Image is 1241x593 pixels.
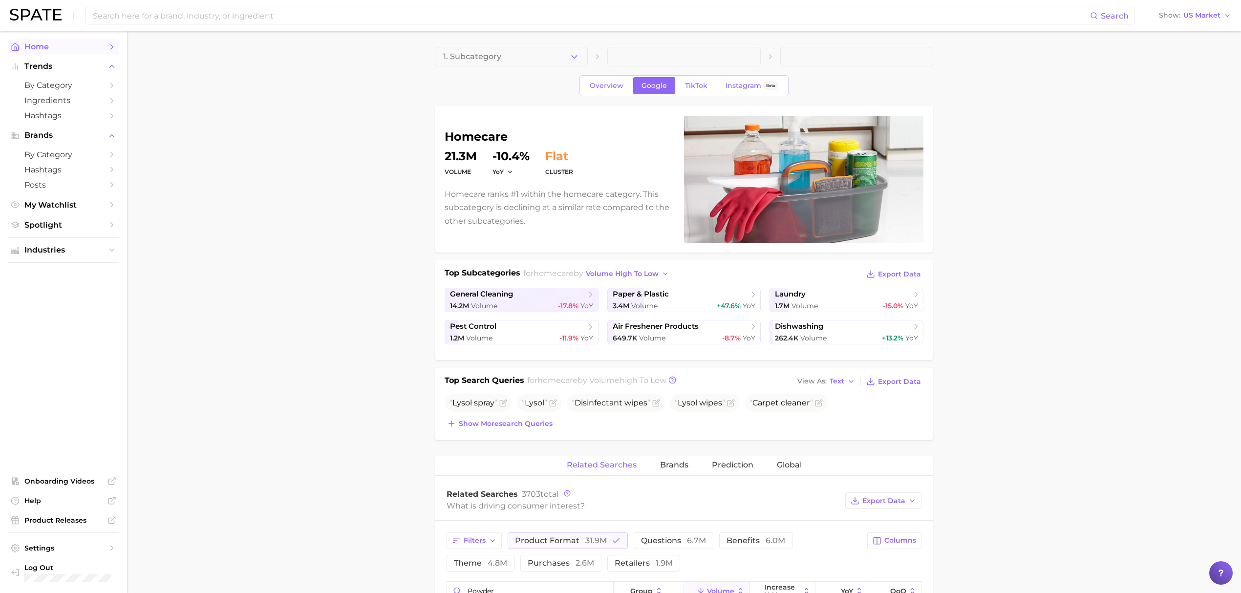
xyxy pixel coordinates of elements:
[613,322,699,331] span: air freshener products
[620,376,666,385] span: high to low
[867,532,921,549] button: Columns
[523,269,672,278] span: for by
[675,398,725,407] span: Lysol wipes
[580,301,593,310] span: YoY
[450,290,513,299] span: general cleaning
[792,301,818,310] span: Volume
[24,246,103,254] span: Industries
[8,474,119,488] a: Onboarding Videos
[1101,11,1129,21] span: Search
[580,334,593,342] span: YoY
[445,188,672,228] p: Homecare ranks #1 within the homecare category. This subcategory is declining at a similar rate c...
[24,111,103,120] span: Hashtags
[613,301,629,310] span: 3.4m
[24,62,103,71] span: Trends
[641,536,706,545] span: questions
[528,558,594,568] span: purchases
[775,334,798,342] span: 262.4k
[777,461,802,469] span: Global
[559,334,578,342] span: -11.9%
[515,536,607,545] span: product format
[1156,9,1234,22] button: ShowUS Market
[24,42,103,51] span: Home
[545,166,573,178] dt: cluster
[717,301,741,310] span: +47.6%
[24,150,103,159] span: by Category
[864,375,923,388] button: Export Data
[770,288,923,312] a: laundry1.7m Volume-15.0% YoY
[471,301,497,310] span: Volume
[8,560,119,585] a: Log out. Currently logged in with e-mail hannah.kohl@croda.com.
[24,220,103,230] span: Spotlight
[585,536,607,545] span: 31.9m
[534,269,574,278] span: homecare
[830,379,844,384] span: Text
[749,398,813,407] span: Carpet cleaner
[677,77,716,94] a: TikTok
[726,82,761,90] span: Instagram
[797,379,827,384] span: View As
[884,536,916,545] span: Columns
[878,270,921,278] span: Export Data
[862,497,905,505] span: Export Data
[24,544,103,552] span: Settings
[652,399,660,407] button: Flag as miscategorized or irrelevant
[522,489,558,499] span: total
[766,536,785,545] span: 6.0m
[450,322,496,331] span: pest control
[882,334,903,342] span: +13.2%
[613,334,637,342] span: 649.7k
[24,165,103,174] span: Hashtags
[447,489,518,499] span: Related Searches
[717,77,787,94] a: InstagramBeta
[445,267,520,282] h1: Top Subcategories
[8,177,119,192] a: Posts
[905,334,918,342] span: YoY
[883,301,903,310] span: -15.0%
[800,334,827,342] span: Volume
[8,108,119,123] a: Hashtags
[607,320,761,344] a: air freshener products649.7k Volume-8.7% YoY
[8,541,119,555] a: Settings
[660,461,688,469] span: Brands
[8,147,119,162] a: by Category
[443,52,501,61] span: 1. Subcategory
[639,334,665,342] span: Volume
[743,301,755,310] span: YoY
[766,82,775,90] span: Beta
[864,267,923,281] button: Export Data
[656,558,673,568] span: 1.9m
[727,536,785,545] span: benefits
[687,536,706,545] span: 6.7m
[445,417,555,430] button: Show moresearch queries
[8,243,119,257] button: Industries
[492,168,504,176] span: YoY
[499,399,507,407] button: Flag as miscategorized or irrelevant
[1159,13,1180,18] span: Show
[558,301,578,310] span: -17.8%
[8,197,119,212] a: My Watchlist
[581,77,632,94] a: Overview
[492,168,514,176] button: YoY
[8,513,119,528] a: Product Releases
[775,290,806,299] span: laundry
[8,39,119,54] a: Home
[488,558,507,568] span: 4.8m
[445,375,524,388] h1: Top Search Queries
[8,93,119,108] a: Ingredients
[722,334,741,342] span: -8.7%
[454,558,507,568] span: theme
[445,288,599,312] a: general cleaning14.2m Volume-17.8% YoY
[905,301,918,310] span: YoY
[24,477,103,486] span: Onboarding Videos
[615,558,673,568] span: retailers
[633,77,675,94] a: Google
[775,301,790,310] span: 1.7m
[24,131,103,140] span: Brands
[1183,13,1220,18] span: US Market
[727,399,735,407] button: Flag as miscategorized or irrelevant
[567,461,637,469] span: Related Searches
[450,301,469,310] span: 14.2m
[8,78,119,93] a: by Category
[576,558,594,568] span: 2.6m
